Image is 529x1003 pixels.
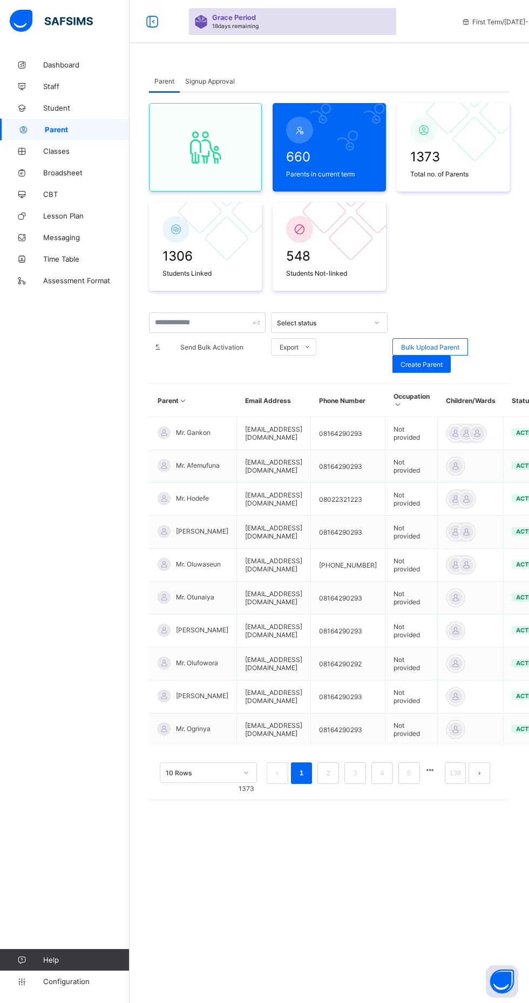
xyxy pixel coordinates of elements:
[45,125,130,134] span: Parent
[350,766,361,780] a: 3
[43,956,129,964] span: Help
[385,680,438,713] td: Not provided
[410,149,496,165] span: 1373
[212,23,259,29] span: 18 days remaining
[311,615,385,647] td: 08164290293
[43,104,130,112] span: Student
[176,593,214,601] span: Mr. Otunaiya
[176,461,220,469] span: Mr. Afemufuna
[237,680,311,713] td: [EMAIL_ADDRESS][DOMAIN_NAME]
[237,713,311,746] td: [EMAIL_ADDRESS][DOMAIN_NAME]
[277,319,368,327] div: Select status
[154,77,174,85] span: Parent
[311,582,385,615] td: 08164290293
[280,343,299,351] span: Export
[237,450,311,483] td: [EMAIL_ADDRESS][DOMAIN_NAME]
[385,483,438,516] td: Not provided
[385,549,438,582] td: Not provided
[344,762,366,784] li: 3
[385,417,438,450] td: Not provided
[385,582,438,615] td: Not provided
[237,417,311,450] td: [EMAIL_ADDRESS][DOMAIN_NAME]
[291,762,313,784] li: 1
[150,384,237,417] th: Parent
[446,766,465,780] a: 138
[404,766,414,780] a: 5
[311,713,385,746] td: 08164290293
[323,766,334,780] a: 2
[176,494,209,502] span: Mr. Hodefe
[237,549,311,582] td: [EMAIL_ADDRESS][DOMAIN_NAME]
[317,762,339,784] li: 2
[311,450,385,483] td: 08164290293
[237,647,311,680] td: [EMAIL_ADDRESS][DOMAIN_NAME]
[469,762,490,784] li: 下一页
[176,692,228,700] span: [PERSON_NAME]
[401,360,443,369] span: Create Parent
[237,516,311,549] td: [EMAIL_ADDRESS][DOMAIN_NAME]
[394,400,403,408] i: Sort in Ascending Order
[267,762,288,784] button: prev page
[385,713,438,746] td: Not provided
[176,626,228,634] span: [PERSON_NAME]
[43,82,130,91] span: Staff
[43,60,130,69] span: Dashboard
[385,450,438,483] td: Not provided
[176,560,221,568] span: Mr. Oluwaseun
[237,582,311,615] td: [EMAIL_ADDRESS][DOMAIN_NAME]
[423,762,438,777] li: 向后 5 页
[311,384,385,417] th: Phone Number
[166,769,237,777] div: 10 Rows
[176,428,211,436] span: Mr. Gankon
[43,211,130,220] span: Lesson Plan
[286,248,372,264] span: 548
[371,762,393,784] li: 4
[311,549,385,582] td: [PHONE_NUMBER]
[212,13,256,22] span: Grace Period
[43,147,130,155] span: Classes
[43,190,130,199] span: CBT
[296,766,307,780] a: 1
[10,10,93,32] img: safsims
[311,516,385,549] td: 08164290293
[385,647,438,680] td: Not provided
[237,483,311,516] td: [EMAIL_ADDRESS][DOMAIN_NAME]
[445,762,466,784] li: 138
[486,965,518,998] button: Open asap
[185,77,235,85] span: Signup Approval
[438,384,504,417] th: Children/Wards
[385,384,438,417] th: Occupation
[410,170,496,178] span: Total no. of Parents
[286,170,372,178] span: Parents in current term
[311,483,385,516] td: 08022321223
[43,233,130,242] span: Messaging
[311,680,385,713] td: 08164290293
[176,527,228,535] span: [PERSON_NAME]
[194,15,208,29] img: sticker-purple.71386a28dfed39d6af7621340158ba97.svg
[237,615,311,647] td: [EMAIL_ADDRESS][DOMAIN_NAME]
[385,516,438,549] td: Not provided
[267,762,288,784] li: 上一页
[162,269,248,277] span: Students Linked
[176,725,211,733] span: Mr. Ogrinya
[286,269,372,277] span: Students Not-linked
[166,343,257,351] span: Send Bulk Activation
[401,343,459,351] span: Bulk Upload Parent
[385,615,438,647] td: Not provided
[179,397,188,405] i: Sort in Ascending Order
[237,384,311,417] th: Email Address
[377,766,387,780] a: 4
[43,276,130,285] span: Assessment Format
[162,248,248,264] span: 1306
[176,659,218,667] span: Mr. Olufowora
[398,762,420,784] li: 5
[311,647,385,680] td: 08164290292
[43,255,130,263] span: Time Table
[43,168,130,177] span: Broadsheet
[469,762,490,784] button: next page
[43,977,129,986] span: Configuration
[311,417,385,450] td: 08164290293
[286,149,372,165] span: 660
